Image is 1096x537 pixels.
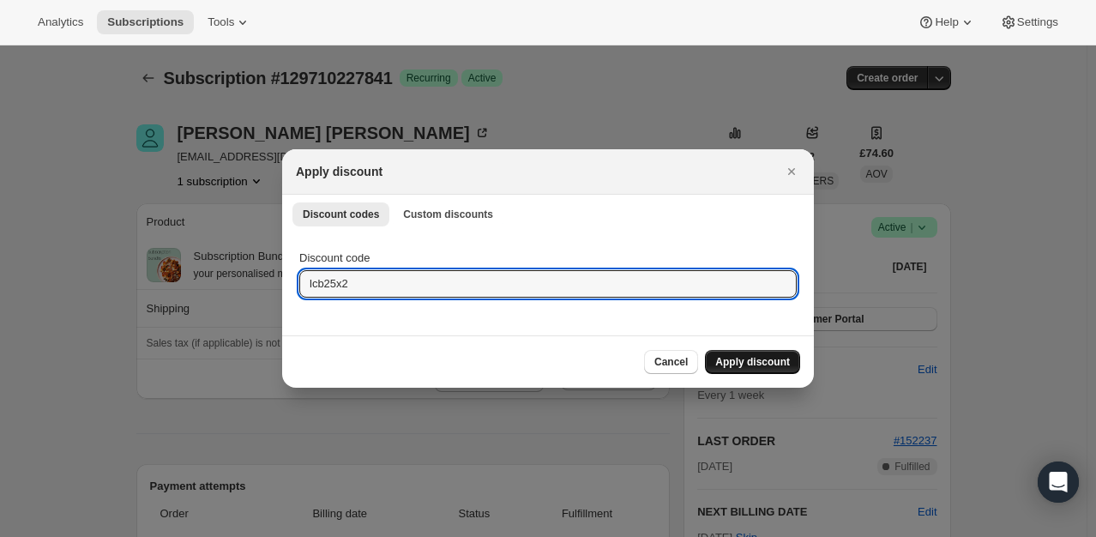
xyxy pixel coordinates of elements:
[1017,15,1058,29] span: Settings
[208,15,234,29] span: Tools
[654,355,688,369] span: Cancel
[282,232,814,335] div: Discount codes
[780,160,804,184] button: Close
[303,208,379,221] span: Discount codes
[403,208,493,221] span: Custom discounts
[292,202,389,226] button: Discount codes
[1038,462,1079,503] div: Open Intercom Messenger
[197,10,262,34] button: Tools
[907,10,985,34] button: Help
[107,15,184,29] span: Subscriptions
[296,163,382,180] h2: Apply discount
[990,10,1069,34] button: Settings
[27,10,93,34] button: Analytics
[38,15,83,29] span: Analytics
[935,15,958,29] span: Help
[705,350,800,374] button: Apply discount
[644,350,698,374] button: Cancel
[715,355,790,369] span: Apply discount
[393,202,503,226] button: Custom discounts
[299,251,370,264] span: Discount code
[299,270,797,298] input: Enter code
[97,10,194,34] button: Subscriptions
